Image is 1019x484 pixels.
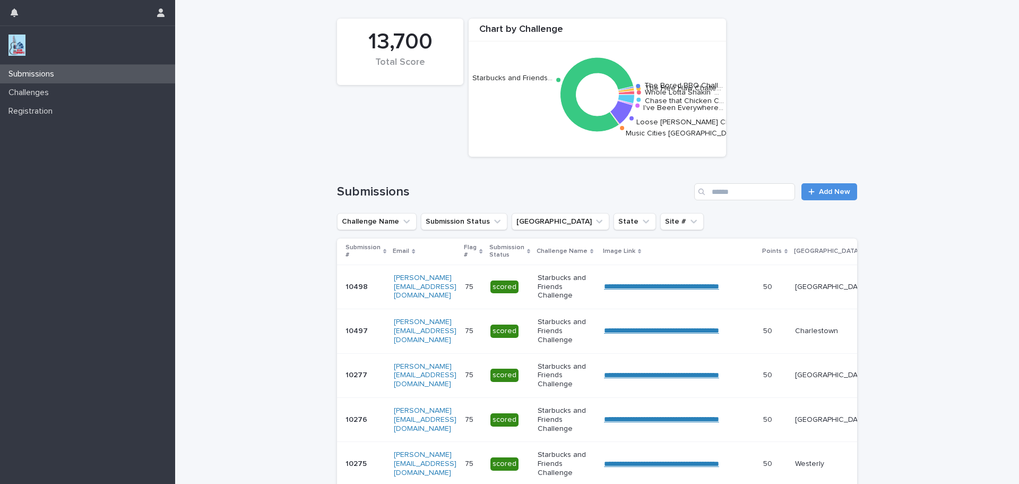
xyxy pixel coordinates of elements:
[394,318,456,344] a: [PERSON_NAME][EMAIL_ADDRESS][DOMAIN_NAME]
[465,281,476,292] p: 75
[644,81,723,89] text: The Bored BBQ Chall…
[795,283,868,292] p: [GEOGRAPHIC_DATA]
[763,281,774,292] p: 50
[346,413,369,424] p: 10276
[355,57,445,79] div: Total Score
[537,245,588,257] p: Challenge Name
[394,363,456,388] a: [PERSON_NAME][EMAIL_ADDRESS][DOMAIN_NAME]
[538,362,595,389] p: Starbucks and Friends Challenge
[489,242,524,261] p: Submission Status
[794,245,860,257] p: [GEOGRAPHIC_DATA]
[465,413,476,424] p: 75
[472,74,552,82] text: Starbucks and Friends…
[643,104,723,111] text: I've Been Everywhere…
[538,318,595,344] p: Starbucks and Friends Challenge
[795,371,868,380] p: [GEOGRAPHIC_DATA]
[346,457,369,469] p: 10275
[346,369,369,380] p: 10277
[464,242,477,261] p: Flag #
[636,118,755,126] text: Loose [PERSON_NAME] Challenge
[394,407,456,432] a: [PERSON_NAME][EMAIL_ADDRESS][DOMAIN_NAME]
[538,406,595,433] p: Starbucks and Friends Challenge
[626,130,741,137] text: Music Cities [GEOGRAPHIC_DATA]
[394,274,456,300] a: [PERSON_NAME][EMAIL_ADDRESS][DOMAIN_NAME]
[337,213,417,230] button: Challenge Name
[795,460,868,469] p: Westerly
[795,415,868,424] p: [GEOGRAPHIC_DATA]
[645,84,721,92] text: The Hee Haw Challe…
[490,369,519,382] div: scored
[603,245,635,257] p: Image Link
[465,325,476,336] p: 75
[660,213,704,230] button: Site #
[490,325,519,338] div: scored
[694,183,795,200] input: Search
[801,183,857,200] a: Add New
[763,369,774,380] p: 50
[4,88,57,98] p: Challenges
[763,325,774,336] p: 50
[355,29,445,55] div: 13,700
[512,213,609,230] button: Closest City
[490,281,519,294] div: scored
[490,413,519,427] div: scored
[762,245,782,257] p: Points
[465,369,476,380] p: 75
[4,106,61,116] p: Registration
[645,97,724,105] text: Chase that Chicken C…
[614,213,656,230] button: State
[465,457,476,469] p: 75
[337,184,690,200] h1: Submissions
[645,89,719,96] text: Whole Lotta Shakin’ …
[819,188,850,196] span: Add New
[394,451,456,477] a: [PERSON_NAME][EMAIL_ADDRESS][DOMAIN_NAME]
[346,242,381,261] p: Submission #
[346,325,370,336] p: 10497
[421,213,507,230] button: Submission Status
[4,69,63,79] p: Submissions
[538,451,595,477] p: Starbucks and Friends Challenge
[469,24,726,41] div: Chart by Challenge
[393,245,409,257] p: Email
[763,457,774,469] p: 50
[8,35,25,56] img: jxsLJbdS1eYBI7rVAS4p
[763,413,774,424] p: 50
[346,281,370,292] p: 10498
[795,327,868,336] p: Charlestown
[490,457,519,471] div: scored
[538,274,595,300] p: Starbucks and Friends Challenge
